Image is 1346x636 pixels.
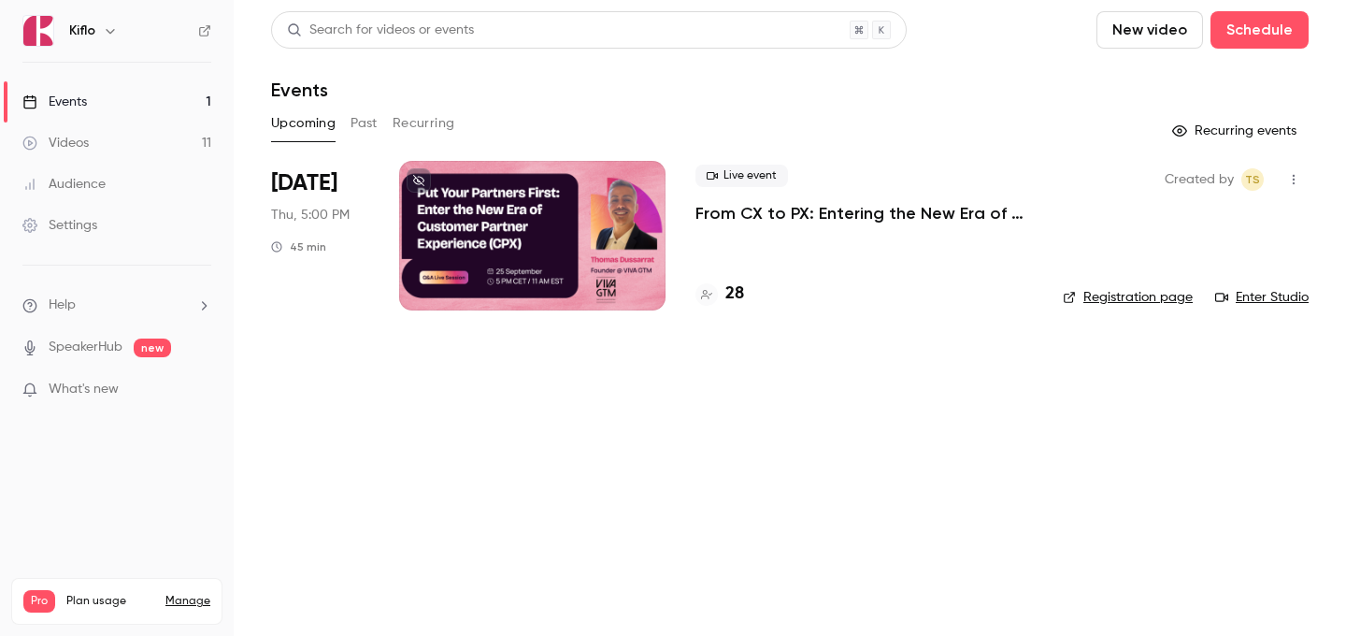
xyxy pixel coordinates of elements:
[49,380,119,399] span: What's new
[695,282,744,307] a: 28
[22,216,97,235] div: Settings
[1164,116,1309,146] button: Recurring events
[695,202,1033,224] a: From CX to PX: Entering the New Era of Partner Experience
[22,175,106,194] div: Audience
[1165,168,1234,191] span: Created by
[22,296,211,315] li: help-dropdown-opener
[69,22,95,40] h6: Kiflo
[23,590,55,613] span: Pro
[271,161,369,311] div: Sep 25 Thu, 5:00 PM (Europe/Rome)
[1210,11,1309,49] button: Schedule
[351,108,378,138] button: Past
[1096,11,1203,49] button: New video
[695,165,788,187] span: Live event
[287,21,474,40] div: Search for videos or events
[1245,168,1260,191] span: TS
[271,108,336,138] button: Upcoming
[725,282,744,307] h4: 28
[271,239,326,254] div: 45 min
[49,338,122,357] a: SpeakerHub
[165,594,210,609] a: Manage
[66,594,154,609] span: Plan usage
[22,134,89,152] div: Videos
[1063,288,1193,307] a: Registration page
[134,339,171,357] span: new
[1215,288,1309,307] a: Enter Studio
[271,168,337,198] span: [DATE]
[22,93,87,111] div: Events
[271,79,328,101] h1: Events
[393,108,455,138] button: Recurring
[49,296,76,315] span: Help
[189,382,211,398] iframe: Noticeable Trigger
[1241,168,1264,191] span: Tomica Stojanovikj
[23,16,53,46] img: Kiflo
[271,206,350,224] span: Thu, 5:00 PM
